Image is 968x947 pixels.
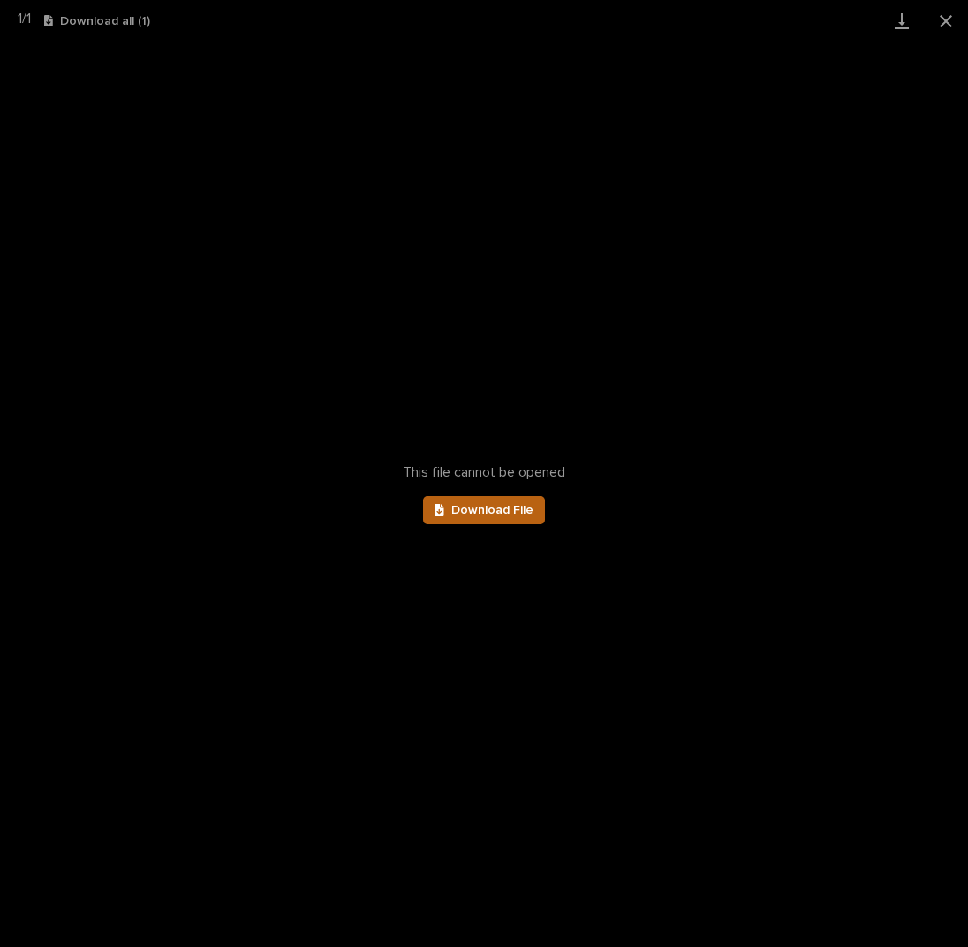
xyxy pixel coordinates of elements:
span: This file cannot be opened [403,464,565,481]
a: Download File [423,496,545,524]
span: 1 [26,11,31,26]
span: 1 [18,11,22,26]
span: Download File [451,504,533,516]
button: Download all (1) [44,15,150,27]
